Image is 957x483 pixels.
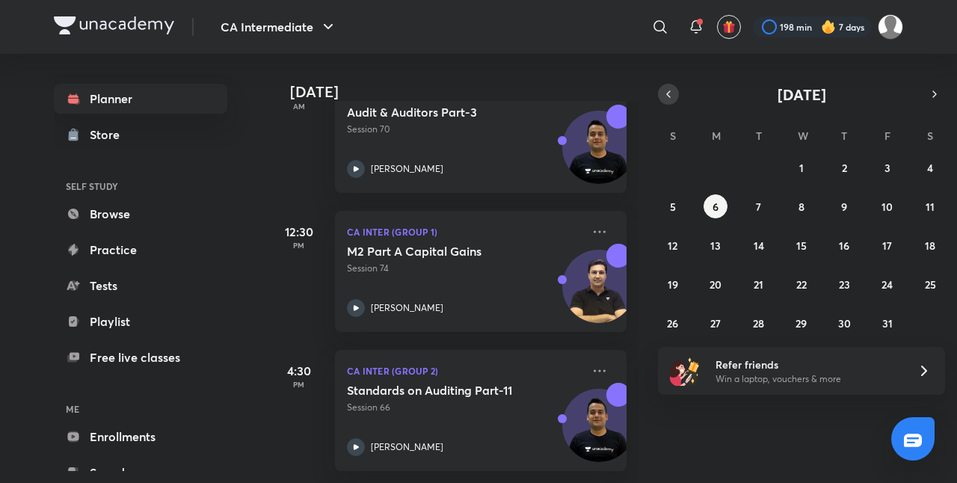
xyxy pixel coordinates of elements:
h6: SELF STUDY [54,173,227,199]
a: Playlist [54,307,227,336]
button: October 27, 2025 [704,311,727,335]
button: avatar [717,15,741,39]
abbr: Monday [712,129,721,143]
button: October 24, 2025 [876,272,899,296]
abbr: October 13, 2025 [710,239,721,253]
a: Company Logo [54,16,174,38]
abbr: Friday [884,129,890,143]
h6: Refer friends [716,357,899,372]
abbr: October 19, 2025 [668,277,678,292]
button: October 19, 2025 [661,272,685,296]
button: October 23, 2025 [832,272,856,296]
abbr: Wednesday [798,129,808,143]
p: [PERSON_NAME] [371,301,443,315]
div: Store [90,126,129,144]
button: October 18, 2025 [918,233,942,257]
abbr: October 22, 2025 [796,277,807,292]
a: Practice [54,235,227,265]
p: Session 66 [347,401,582,414]
button: October 1, 2025 [790,156,813,179]
a: Free live classes [54,342,227,372]
abbr: October 18, 2025 [925,239,935,253]
abbr: October 30, 2025 [838,316,851,330]
button: October 22, 2025 [790,272,813,296]
p: Session 74 [347,262,582,275]
abbr: October 21, 2025 [754,277,763,292]
button: October 15, 2025 [790,233,813,257]
abbr: October 8, 2025 [798,200,804,214]
p: CA Inter (Group 1) [347,223,582,241]
button: October 3, 2025 [876,156,899,179]
abbr: October 28, 2025 [753,316,764,330]
a: Tests [54,271,227,301]
abbr: October 5, 2025 [670,200,676,214]
p: CA Inter (Group 2) [347,362,582,380]
abbr: October 27, 2025 [710,316,721,330]
abbr: October 14, 2025 [754,239,764,253]
abbr: Saturday [927,129,933,143]
h5: Standards on Auditing Part-11 [347,383,533,398]
abbr: October 6, 2025 [713,200,718,214]
abbr: Sunday [670,129,676,143]
button: October 29, 2025 [790,311,813,335]
button: October 14, 2025 [747,233,771,257]
img: Company Logo [54,16,174,34]
abbr: Thursday [841,129,847,143]
abbr: October 23, 2025 [839,277,850,292]
abbr: October 10, 2025 [881,200,893,214]
p: Win a laptop, vouchers & more [716,372,899,386]
h5: 12:30 [269,223,329,241]
img: Drashti Patel [878,14,903,40]
abbr: October 1, 2025 [799,161,804,175]
button: October 6, 2025 [704,194,727,218]
abbr: October 4, 2025 [927,161,933,175]
abbr: October 2, 2025 [842,161,847,175]
img: referral [670,356,700,386]
abbr: October 9, 2025 [841,200,847,214]
button: CA Intermediate [212,12,346,42]
abbr: October 11, 2025 [926,200,935,214]
h5: 4:30 [269,362,329,380]
p: [PERSON_NAME] [371,440,443,454]
button: October 20, 2025 [704,272,727,296]
a: Browse [54,199,227,229]
abbr: October 24, 2025 [881,277,893,292]
abbr: October 20, 2025 [710,277,721,292]
button: October 30, 2025 [832,311,856,335]
h6: ME [54,396,227,422]
abbr: October 7, 2025 [756,200,761,214]
button: October 26, 2025 [661,311,685,335]
a: Planner [54,84,227,114]
abbr: October 3, 2025 [884,161,890,175]
button: October 12, 2025 [661,233,685,257]
button: October 21, 2025 [747,272,771,296]
button: October 5, 2025 [661,194,685,218]
img: Avatar [563,258,635,330]
button: [DATE] [679,84,924,105]
p: AM [269,102,329,111]
abbr: October 26, 2025 [667,316,678,330]
abbr: October 17, 2025 [882,239,892,253]
img: avatar [722,20,736,34]
h5: Audit & Auditors Part-3 [347,105,533,120]
p: PM [269,380,329,389]
abbr: October 31, 2025 [882,316,893,330]
h4: [DATE] [290,83,641,101]
button: October 13, 2025 [704,233,727,257]
a: Enrollments [54,422,227,452]
button: October 16, 2025 [832,233,856,257]
button: October 10, 2025 [876,194,899,218]
a: Store [54,120,227,150]
button: October 8, 2025 [790,194,813,218]
button: October 9, 2025 [832,194,856,218]
button: October 31, 2025 [876,311,899,335]
abbr: October 15, 2025 [796,239,807,253]
p: [PERSON_NAME] [371,162,443,176]
button: October 28, 2025 [747,311,771,335]
span: [DATE] [778,84,826,105]
img: Avatar [563,397,635,469]
button: October 17, 2025 [876,233,899,257]
button: October 7, 2025 [747,194,771,218]
button: October 2, 2025 [832,156,856,179]
p: Session 70 [347,123,582,136]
